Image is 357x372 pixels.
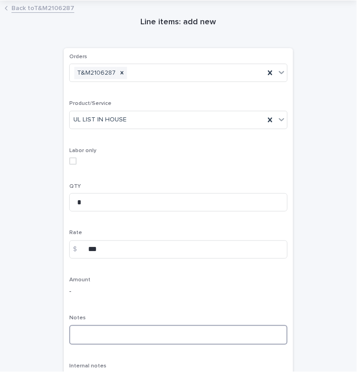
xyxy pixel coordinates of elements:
span: Internal notes [69,364,106,369]
span: Orders [69,54,87,60]
span: Product/Service [69,101,112,106]
span: Labor only [69,148,96,153]
div: $ [69,241,88,259]
p: - [69,287,288,297]
span: UL LIST IN HOUSE [73,115,127,125]
span: QTY [69,184,81,189]
span: Amount [69,278,90,283]
a: Back toT&M2106287 [11,2,74,13]
span: Notes [69,316,86,321]
span: Rate [69,230,82,236]
div: T&M2106287 [74,67,117,79]
h1: Line items: add new [64,17,293,28]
